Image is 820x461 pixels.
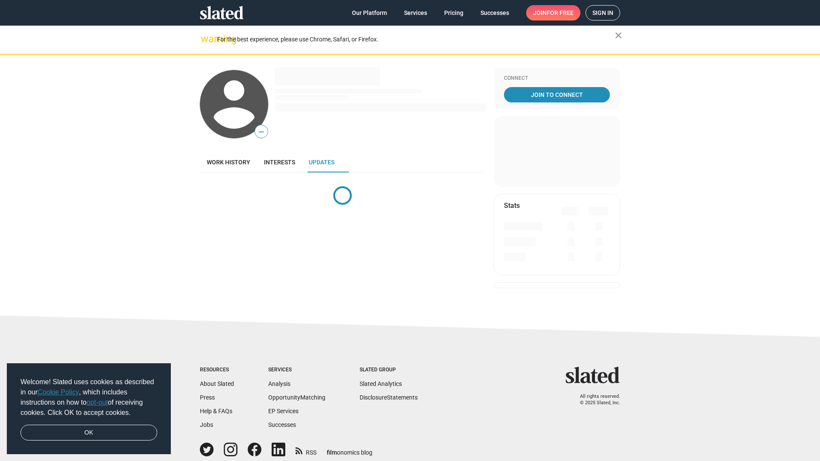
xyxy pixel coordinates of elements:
a: Updates [302,152,341,172]
a: OpportunityMatching [268,394,325,401]
a: Join To Connect [504,87,610,102]
p: All rights reserved. © 2025 Slated, Inc. [571,394,620,406]
div: Resources [200,367,234,373]
a: Joinfor free [526,5,580,20]
span: Updates [309,159,334,166]
a: opt-out [87,399,108,406]
mat-icon: warning [201,34,211,44]
span: for free [547,5,574,20]
span: Successes [480,5,509,20]
span: Interests [264,159,295,166]
a: EP Services [268,408,299,414]
a: DisclosureStatements [360,394,418,401]
mat-card-title: Stats [504,201,520,210]
span: film [327,449,337,456]
div: Connect [504,75,610,82]
div: Services [268,367,325,373]
a: Analysis [268,380,290,387]
div: Slated Group [360,367,418,373]
div: For the best experience, please use Chrome, Safari, or Firefox. [217,34,615,45]
a: Jobs [200,421,213,428]
a: dismiss cookie message [20,425,157,441]
span: Services [404,5,427,20]
a: Work history [200,152,257,172]
span: Our Platform [352,5,387,20]
span: — [255,126,268,137]
span: Sign in [592,6,613,20]
span: Join [533,5,574,20]
a: Interests [257,152,302,172]
a: About Slated [200,380,234,387]
a: Press [200,394,215,401]
a: Help & FAQs [200,408,232,414]
a: Pricing [437,5,470,20]
a: filmonomics blog [327,442,372,457]
div: cookieconsent [7,363,171,455]
span: Pricing [444,5,463,20]
span: Join To Connect [506,87,608,102]
a: RSS [296,443,316,457]
a: Sign in [586,5,620,20]
span: Welcome! Slated uses cookies as described in our , which includes instructions on how to of recei... [20,377,157,418]
a: Successes [268,421,296,428]
a: Cookie Policy [38,388,79,396]
span: Work history [207,159,250,166]
mat-icon: close [613,30,624,41]
a: Services [397,5,434,20]
a: Our Platform [345,5,394,20]
a: Successes [474,5,516,20]
a: Slated Analytics [360,380,402,387]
